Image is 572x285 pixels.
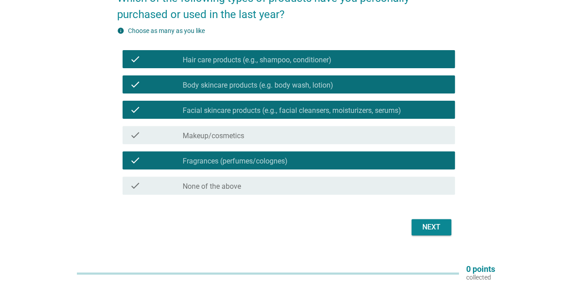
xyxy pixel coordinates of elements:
[183,182,241,191] label: None of the above
[117,27,124,34] i: info
[128,27,205,34] label: Choose as many as you like
[466,273,495,281] p: collected
[419,222,444,233] div: Next
[130,130,141,140] i: check
[183,81,333,90] label: Body skincare products (e.g. body wash, lotion)
[466,265,495,273] p: 0 points
[130,104,141,115] i: check
[130,79,141,90] i: check
[130,180,141,191] i: check
[183,56,331,65] label: Hair care products (e.g., shampoo, conditioner)
[130,155,141,166] i: check
[183,106,401,115] label: Facial skincare products (e.g., facial cleansers, moisturizers, serums)
[183,157,288,166] label: Fragrances (perfumes/colognes)
[130,54,141,65] i: check
[411,219,451,235] button: Next
[183,131,244,140] label: Makeup/cosmetics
